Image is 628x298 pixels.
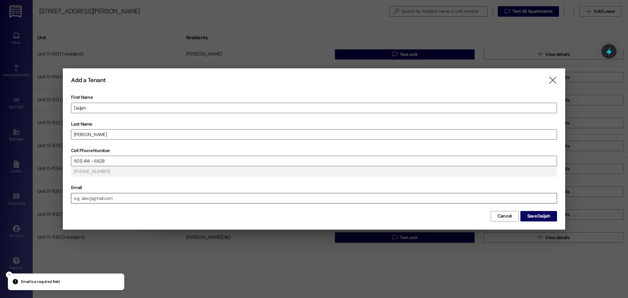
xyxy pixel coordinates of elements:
[71,146,557,156] label: Cell Phone Number
[71,77,106,84] h3: Add a Tenant
[548,77,557,84] i: 
[71,130,557,139] input: e.g. Smith
[520,211,557,221] button: Save Daijah
[71,183,557,193] label: Email
[497,213,512,219] span: Cancel
[71,193,557,203] input: e.g. alex@gmail.com
[71,92,557,102] label: First Name
[6,272,12,278] button: Close toast
[21,279,60,285] p: Email is a required field
[71,119,557,129] label: Last Name
[491,211,519,221] button: Cancel
[71,103,557,113] input: e.g. Alex
[527,213,550,219] span: Save Daijah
